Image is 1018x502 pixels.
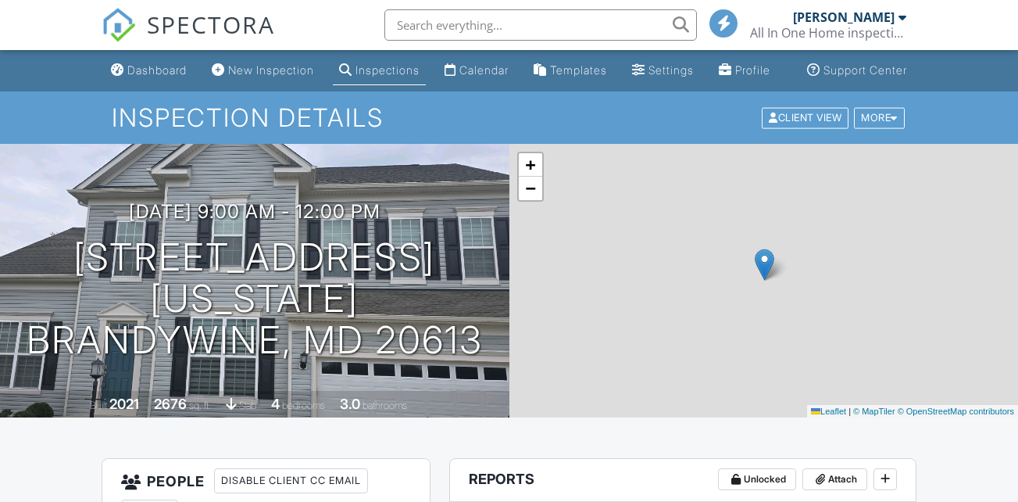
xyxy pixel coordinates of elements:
[793,9,895,25] div: [PERSON_NAME]
[713,56,777,85] a: Company Profile
[105,56,193,85] a: Dashboard
[102,8,136,42] img: The Best Home Inspection Software - Spectora
[355,63,420,77] div: Inspections
[811,407,846,416] a: Leaflet
[527,56,613,85] a: Templates
[519,177,542,200] a: Zoom out
[205,56,320,85] a: New Inspection
[853,407,895,416] a: © MapTiler
[525,155,535,174] span: +
[735,63,770,77] div: Profile
[102,21,275,54] a: SPECTORA
[384,9,697,41] input: Search everything...
[438,56,515,85] a: Calendar
[189,400,211,411] span: sq. ft.
[363,400,407,411] span: bathrooms
[271,396,280,412] div: 4
[525,178,535,198] span: −
[648,63,694,77] div: Settings
[127,63,187,77] div: Dashboard
[90,400,107,411] span: Built
[760,111,852,123] a: Client View
[109,396,139,412] div: 2021
[25,237,484,360] h1: [STREET_ADDRESS][US_STATE] Brandywine, MD 20613
[154,396,187,412] div: 2676
[626,56,700,85] a: Settings
[340,396,360,412] div: 3.0
[239,400,256,411] span: Slab
[147,8,275,41] span: SPECTORA
[214,468,368,493] div: Disable Client CC Email
[898,407,1014,416] a: © OpenStreetMap contributors
[129,201,380,222] h3: [DATE] 9:00 am - 12:00 pm
[112,104,906,131] h1: Inspection Details
[228,63,314,77] div: New Inspection
[823,63,907,77] div: Support Center
[848,407,851,416] span: |
[550,63,607,77] div: Templates
[459,63,509,77] div: Calendar
[762,107,848,128] div: Client View
[519,153,542,177] a: Zoom in
[801,56,913,85] a: Support Center
[854,107,905,128] div: More
[755,249,774,281] img: Marker
[333,56,426,85] a: Inspections
[282,400,325,411] span: bedrooms
[750,25,906,41] div: All In One Home inspections LLC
